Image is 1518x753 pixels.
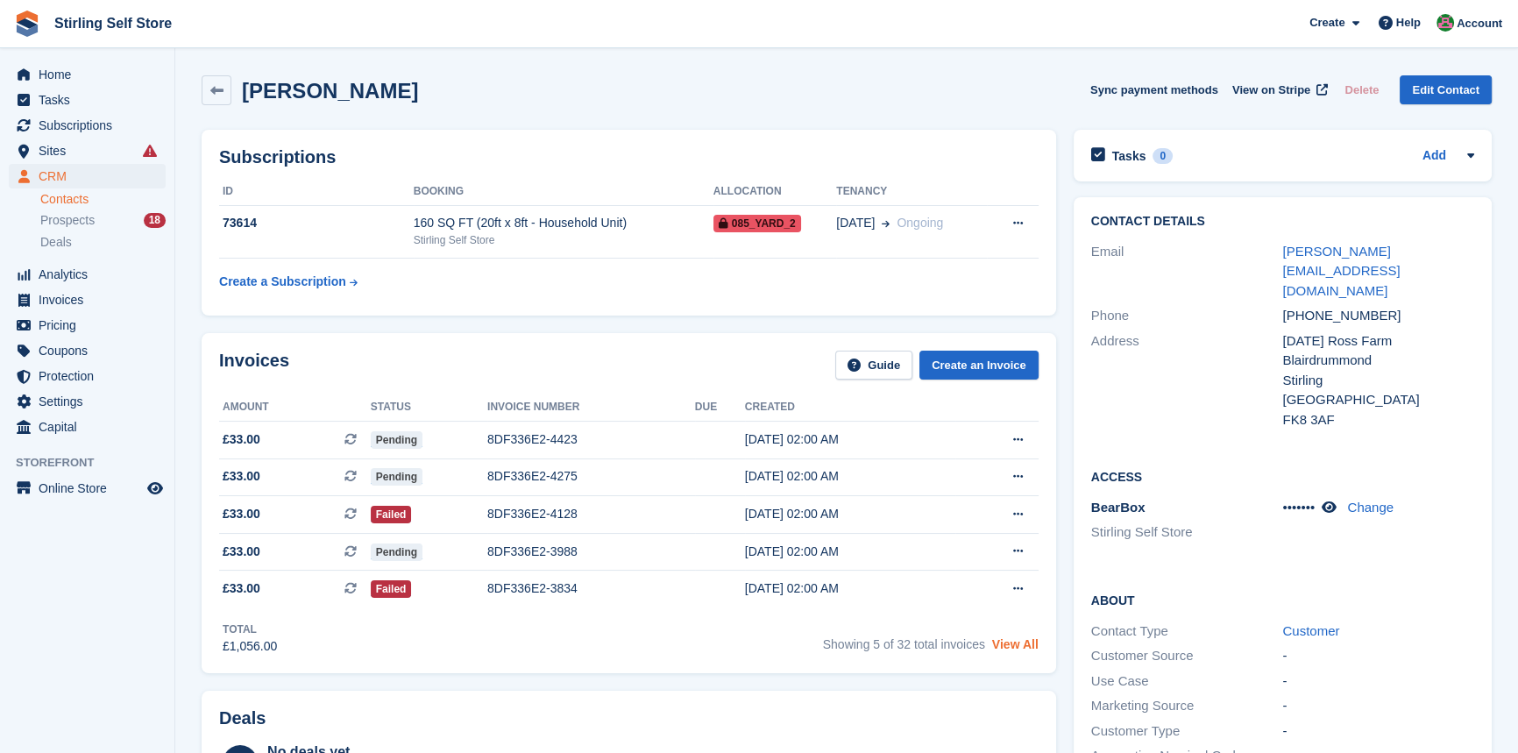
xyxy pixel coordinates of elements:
[1309,14,1344,32] span: Create
[47,9,179,38] a: Stirling Self Store
[371,580,412,598] span: Failed
[371,468,422,486] span: Pending
[40,233,166,252] a: Deals
[40,191,166,208] a: Contacts
[745,394,956,422] th: Created
[371,394,487,422] th: Status
[223,579,260,598] span: £33.00
[1396,14,1421,32] span: Help
[219,214,414,232] div: 73614
[1337,75,1386,104] button: Delete
[40,211,166,230] a: Prospects 18
[1091,306,1283,326] div: Phone
[1347,500,1394,515] a: Change
[223,637,277,656] div: £1,056.00
[39,164,144,188] span: CRM
[1282,671,1474,692] div: -
[39,139,144,163] span: Sites
[9,313,166,337] a: menu
[16,454,174,472] span: Storefront
[9,113,166,138] a: menu
[1400,75,1492,104] a: Edit Contact
[695,394,745,422] th: Due
[823,637,985,651] span: Showing 5 of 32 total invoices
[745,579,956,598] div: [DATE] 02:00 AM
[143,144,157,158] i: Smart entry sync failures have occurred
[223,543,260,561] span: £33.00
[223,505,260,523] span: £33.00
[487,505,695,523] div: 8DF336E2-4128
[9,338,166,363] a: menu
[9,62,166,87] a: menu
[39,364,144,388] span: Protection
[1282,371,1474,391] div: Stirling
[223,622,277,637] div: Total
[713,178,837,206] th: Allocation
[1091,500,1146,515] span: BearBox
[39,288,144,312] span: Invoices
[39,262,144,287] span: Analytics
[371,506,412,523] span: Failed
[219,147,1039,167] h2: Subscriptions
[1282,410,1474,430] div: FK8 3AF
[745,505,956,523] div: [DATE] 02:00 AM
[1436,14,1454,32] img: Lucy
[144,213,166,228] div: 18
[1457,15,1502,32] span: Account
[9,364,166,388] a: menu
[223,430,260,449] span: £33.00
[9,262,166,287] a: menu
[919,351,1039,380] a: Create an Invoice
[40,234,72,251] span: Deals
[1112,148,1146,164] h2: Tasks
[836,178,987,206] th: Tenancy
[39,88,144,112] span: Tasks
[1282,244,1400,298] a: [PERSON_NAME][EMAIL_ADDRESS][DOMAIN_NAME]
[39,415,144,439] span: Capital
[1282,351,1474,371] div: Blairdrummond
[219,273,346,291] div: Create a Subscription
[1091,215,1474,229] h2: Contact Details
[487,579,695,598] div: 8DF336E2-3834
[9,139,166,163] a: menu
[219,394,371,422] th: Amount
[9,164,166,188] a: menu
[745,467,956,486] div: [DATE] 02:00 AM
[9,88,166,112] a: menu
[39,476,144,501] span: Online Store
[39,389,144,414] span: Settings
[242,79,418,103] h2: [PERSON_NAME]
[1282,331,1474,352] div: [DATE] Ross Farm
[1091,522,1283,543] li: Stirling Self Store
[1091,721,1283,742] div: Customer Type
[1282,306,1474,326] div: [PHONE_NUMBER]
[1091,467,1474,485] h2: Access
[39,313,144,337] span: Pricing
[414,178,713,206] th: Booking
[9,389,166,414] a: menu
[1090,75,1218,104] button: Sync payment methods
[1153,148,1173,164] div: 0
[1091,331,1283,430] div: Address
[992,637,1039,651] a: View All
[1422,146,1446,167] a: Add
[836,214,875,232] span: [DATE]
[1091,591,1474,608] h2: About
[219,178,414,206] th: ID
[145,478,166,499] a: Preview store
[39,62,144,87] span: Home
[1091,671,1283,692] div: Use Case
[835,351,912,380] a: Guide
[487,430,695,449] div: 8DF336E2-4423
[1282,500,1315,515] span: •••••••
[1091,696,1283,716] div: Marketing Source
[1091,242,1283,302] div: Email
[9,476,166,501] a: menu
[1225,75,1331,104] a: View on Stripe
[40,212,95,229] span: Prospects
[39,113,144,138] span: Subscriptions
[487,543,695,561] div: 8DF336E2-3988
[1282,646,1474,666] div: -
[745,430,956,449] div: [DATE] 02:00 AM
[219,708,266,728] h2: Deals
